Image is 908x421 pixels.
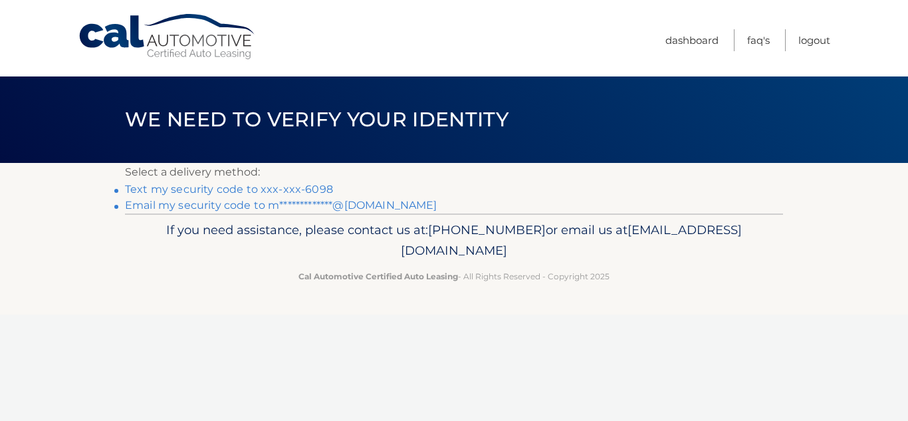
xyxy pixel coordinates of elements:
p: - All Rights Reserved - Copyright 2025 [134,269,774,283]
span: We need to verify your identity [125,107,509,132]
p: Select a delivery method: [125,163,783,182]
a: Cal Automotive [78,13,257,61]
p: If you need assistance, please contact us at: or email us at [134,219,774,262]
span: [PHONE_NUMBER] [428,222,546,237]
strong: Cal Automotive Certified Auto Leasing [298,271,458,281]
a: Dashboard [665,29,719,51]
a: FAQ's [747,29,770,51]
a: Logout [798,29,830,51]
a: Text my security code to xxx-xxx-6098 [125,183,333,196]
